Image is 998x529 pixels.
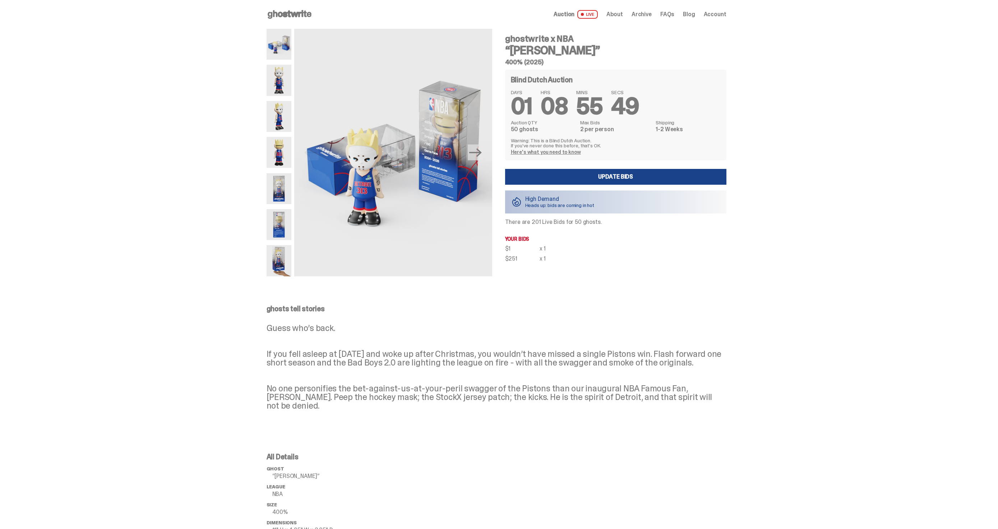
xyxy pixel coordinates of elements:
dt: Max Bids [580,120,652,125]
p: Warning: This is a Blind Dutch Auction. If you’ve never done this before, that’s OK. [511,138,721,148]
div: x 1 [540,246,546,252]
span: SECS [611,90,639,95]
span: 01 [511,91,532,121]
p: Heads up: bids are coming in hot [525,203,595,208]
button: Next [468,144,484,160]
span: Dimensions [267,520,297,526]
span: ghost [267,466,284,472]
a: Account [704,11,726,17]
p: Guess who’s back. If you fell asleep at [DATE] and woke up after Christmas, you wouldn’t have mis... [267,324,726,410]
span: 55 [576,91,602,121]
dd: 50 ghosts [511,126,576,132]
p: High Demand [525,196,595,202]
h5: 400% (2025) [505,59,726,65]
p: There are 201 Live Bids for 50 ghosts. [505,219,726,225]
div: $251 [505,256,540,262]
a: Here's what you need to know [511,149,581,155]
dt: Auction QTY [511,120,576,125]
dd: 1-2 Weeks [656,126,720,132]
img: Copy%20of%20Eminem_NBA_400_3.png [267,101,291,132]
span: DAYS [511,90,532,95]
span: Auction [554,11,574,17]
a: Auction LIVE [554,10,597,19]
h4: Blind Dutch Auction [511,76,573,83]
img: eminem%20scale.png [267,245,291,276]
span: LIVE [577,10,598,19]
h4: ghostwrite x NBA [505,34,726,43]
p: ghosts tell stories [267,305,726,312]
a: About [606,11,623,17]
span: League [267,484,285,490]
p: “[PERSON_NAME]” [272,473,382,479]
a: Update Bids [505,169,726,185]
div: $1 [505,246,540,252]
p: Your bids [505,236,726,241]
img: Eminem_NBA_400_12.png [267,173,291,204]
h3: “[PERSON_NAME]” [505,45,726,56]
img: Eminem_NBA_400_10.png [294,29,492,276]
p: All Details [267,453,382,460]
img: Copy%20of%20Eminem_NBA_400_6.png [267,137,291,168]
span: MINS [576,90,602,95]
p: NBA [272,491,382,497]
a: FAQs [660,11,674,17]
img: Eminem_NBA_400_10.png [267,29,291,60]
span: HRS [541,90,568,95]
a: Archive [632,11,652,17]
dt: Shipping [656,120,720,125]
span: 08 [541,91,568,121]
img: Copy%20of%20Eminem_NBA_400_1.png [267,65,291,96]
p: 400% [272,509,382,515]
dd: 2 per person [580,126,652,132]
span: 49 [611,91,639,121]
span: Size [267,502,277,508]
a: Blog [683,11,695,17]
div: x 1 [540,256,546,262]
img: Eminem_NBA_400_13.png [267,209,291,240]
